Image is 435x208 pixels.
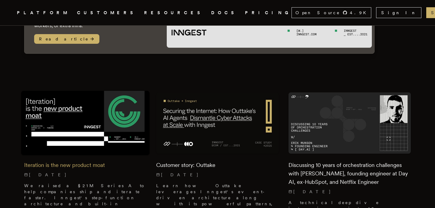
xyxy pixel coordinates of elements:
p: [DATE] [156,172,279,178]
h2: Discussing 10 years of orchestration challenges with [PERSON_NAME], founding engineer at Day AI, ... [288,161,411,186]
span: 4.9 K [350,10,370,16]
p: [DATE] [24,172,147,178]
img: Featured image for Iteration is the new product moat blog post [21,91,150,155]
p: [DATE] [288,189,411,195]
button: PLATFORM [17,9,70,17]
img: Featured image for Customer story: Outtake blog post [156,92,279,154]
h2: Customer story: Outtake [156,161,279,169]
span: Open Source [295,10,340,16]
a: PRICING [245,9,292,17]
button: RESOURCES [144,9,204,17]
a: DOCS [211,9,238,17]
img: Featured image for Discussing 10 years of orchestration challenges with Erik Munson, founding eng... [288,92,411,154]
span: Read article [34,34,99,44]
h2: Iteration is the new product moat [24,161,147,169]
a: Sign In [376,7,421,18]
a: CUSTOMERS [77,9,137,17]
